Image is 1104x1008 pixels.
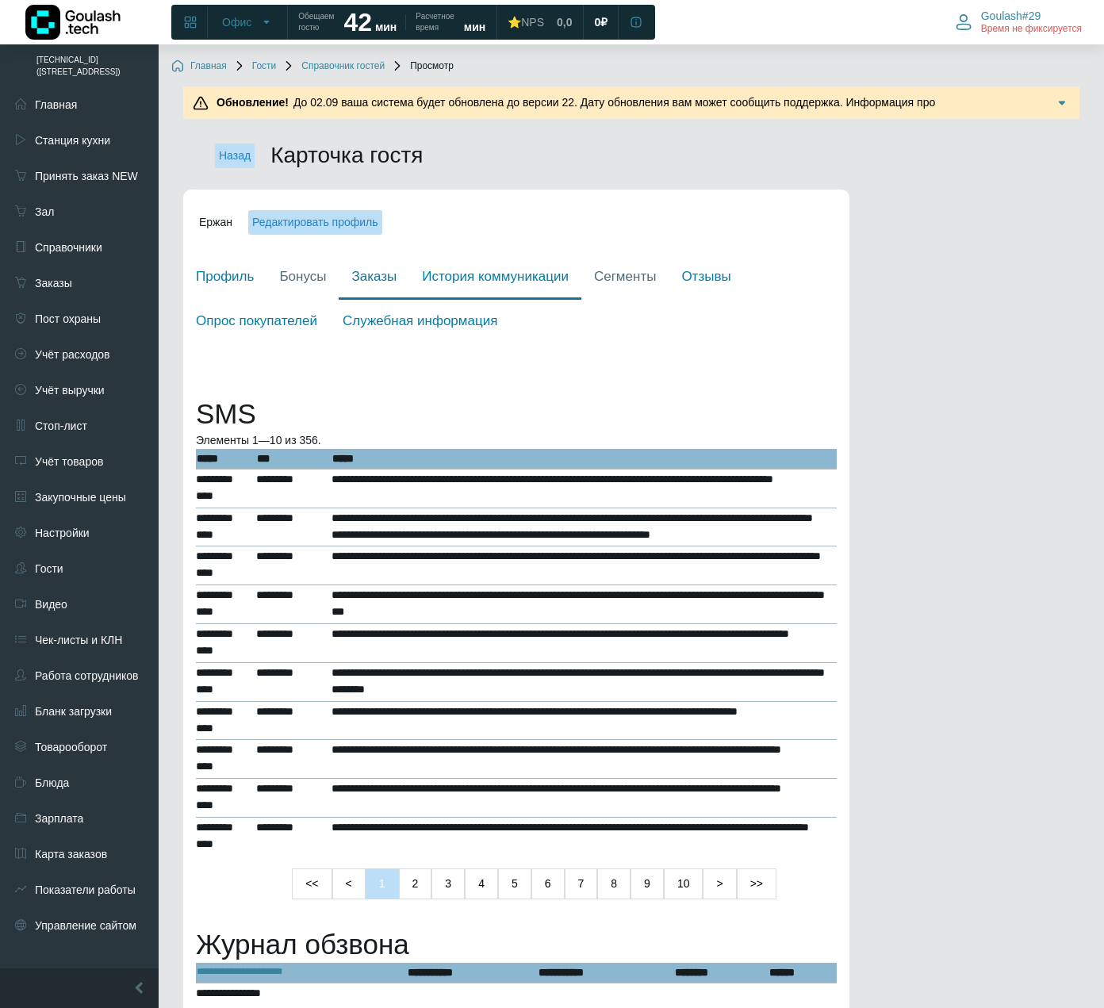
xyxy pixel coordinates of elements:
[409,255,581,301] a: История коммуникации
[171,60,227,73] a: Главная
[298,11,334,33] span: Обещаем гостю
[183,206,849,239] div: Ержан
[597,868,631,899] a: 8
[669,255,743,301] a: Отзывы
[737,868,776,899] a: >>
[981,23,1082,36] span: Время не фиксируется
[248,210,382,235] a: Редактировать профиль
[416,11,454,33] span: Расчетное время
[222,15,251,29] span: Офис
[213,10,282,35] button: Офис
[215,144,255,168] a: Назад
[292,868,332,899] a: <<
[196,432,837,449] div: Элементы 1—10 из 356.
[366,868,399,899] a: 1
[946,6,1091,39] button: Goulash#29 Время не фиксируется
[330,300,510,345] a: Служебная информация
[531,868,565,899] a: 6
[565,868,598,899] a: 7
[289,8,495,36] a: Обещаем гостю 42 мин Расчетное время мин
[498,868,531,899] a: 5
[464,21,485,33] span: мин
[557,15,572,29] span: 0,0
[233,60,277,73] a: Гости
[399,868,432,899] a: 2
[212,96,935,125] span: До 02.09 ваша система будет обновлена до версии 22. Дату обновления вам может сообщить поддержка....
[981,9,1041,23] span: Goulash#29
[585,8,617,36] a: 0 ₽
[183,300,330,345] a: Опрос покупателей
[631,868,664,899] a: 9
[1054,95,1070,111] img: Подробнее
[594,15,600,29] span: 0
[196,928,837,961] h1: Журнал обзвона
[266,255,339,301] a: Бонусы
[25,5,121,40] img: Логотип компании Goulash.tech
[508,15,544,29] div: ⭐
[193,95,209,111] img: Предупреждение
[664,868,703,899] a: 10
[521,16,544,29] span: NPS
[343,8,372,36] strong: 42
[581,255,669,301] a: Сегменты
[332,868,366,899] a: <
[282,60,385,73] a: Справочник гостей
[183,255,266,301] a: Профиль
[498,8,581,36] a: ⭐NPS 0,0
[339,255,409,301] a: Заказы
[217,96,289,109] b: Обновление!
[431,868,465,899] a: 3
[703,868,736,899] a: >
[196,397,837,431] h1: SMS
[600,15,608,29] span: ₽
[375,21,397,33] span: мин
[270,142,423,169] h2: Карточка гостя
[465,868,498,899] a: 4
[391,60,454,73] span: Просмотр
